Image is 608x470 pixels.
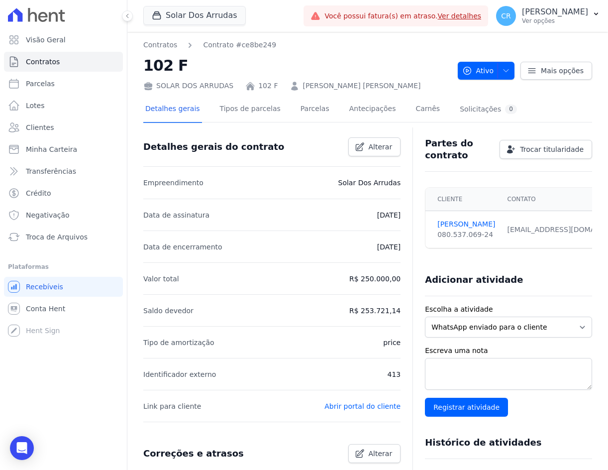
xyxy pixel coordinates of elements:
[8,261,119,273] div: Plataformas
[348,137,401,156] a: Alterar
[458,62,515,80] button: Ativo
[349,305,401,317] p: R$ 253.721,14
[26,232,88,242] span: Troca de Arquivos
[4,161,123,181] a: Transferências
[26,57,60,67] span: Contratos
[541,66,584,76] span: Mais opções
[505,105,517,114] div: 0
[349,273,401,285] p: R$ 250.000,00
[4,96,123,116] a: Lotes
[4,205,123,225] a: Negativação
[143,368,216,380] p: Identificador externo
[369,449,393,459] span: Alterar
[4,117,123,137] a: Clientes
[520,62,592,80] a: Mais opções
[425,188,501,211] th: Cliente
[26,101,45,111] span: Lotes
[425,437,541,449] h3: Histórico de atividades
[520,144,584,154] span: Trocar titularidade
[425,346,592,356] label: Escreva uma nota
[462,62,494,80] span: Ativo
[437,230,495,240] div: 080.537.069-24
[383,337,401,349] p: price
[413,97,442,123] a: Carnês
[460,105,517,114] div: Solicitações
[203,40,276,50] a: Contrato #ce8be249
[26,188,51,198] span: Crédito
[143,305,194,317] p: Saldo devedor
[143,273,179,285] p: Valor total
[4,227,123,247] a: Troca de Arquivos
[26,79,55,89] span: Parcelas
[324,11,481,21] span: Você possui fatura(s) em atraso.
[143,209,209,221] p: Data de assinatura
[143,6,246,25] button: Solar Dos Arrudas
[26,35,66,45] span: Visão Geral
[338,177,401,189] p: Solar Dos Arrudas
[324,402,401,410] a: Abrir portal do cliente
[4,183,123,203] a: Crédito
[143,81,233,91] div: SOLAR DOS ARRUDAS
[4,139,123,159] a: Minha Carteira
[299,97,331,123] a: Parcelas
[348,444,401,463] a: Alterar
[143,400,201,412] p: Link para cliente
[488,2,608,30] button: CR [PERSON_NAME] Ver opções
[26,144,77,154] span: Minha Carteira
[437,219,495,230] a: [PERSON_NAME]
[438,12,482,20] a: Ver detalhes
[377,241,401,253] p: [DATE]
[4,30,123,50] a: Visão Geral
[347,97,398,123] a: Antecipações
[143,40,276,50] nav: Breadcrumb
[143,337,214,349] p: Tipo de amortização
[387,368,401,380] p: 413
[4,52,123,72] a: Contratos
[522,17,588,25] p: Ver opções
[377,209,401,221] p: [DATE]
[143,177,203,189] p: Empreendimento
[26,166,76,176] span: Transferências
[143,141,284,153] h3: Detalhes gerais do contrato
[4,74,123,94] a: Parcelas
[143,40,177,50] a: Contratos
[458,97,519,123] a: Solicitações0
[4,277,123,297] a: Recebíveis
[26,122,54,132] span: Clientes
[26,282,63,292] span: Recebíveis
[143,448,244,460] h3: Correções e atrasos
[258,81,278,91] a: 102 F
[143,54,450,77] h2: 102 F
[425,274,523,286] h3: Adicionar atividade
[218,97,283,123] a: Tipos de parcelas
[500,140,592,159] a: Trocar titularidade
[10,436,34,460] div: Open Intercom Messenger
[522,7,588,17] p: [PERSON_NAME]
[26,210,70,220] span: Negativação
[143,40,450,50] nav: Breadcrumb
[303,81,420,91] a: [PERSON_NAME] [PERSON_NAME]
[143,97,202,123] a: Detalhes gerais
[26,304,65,314] span: Conta Hent
[501,12,511,19] span: CR
[425,398,508,417] input: Registrar atividade
[4,299,123,319] a: Conta Hent
[425,137,492,161] h3: Partes do contrato
[143,241,222,253] p: Data de encerramento
[425,304,592,315] label: Escolha a atividade
[369,142,393,152] span: Alterar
